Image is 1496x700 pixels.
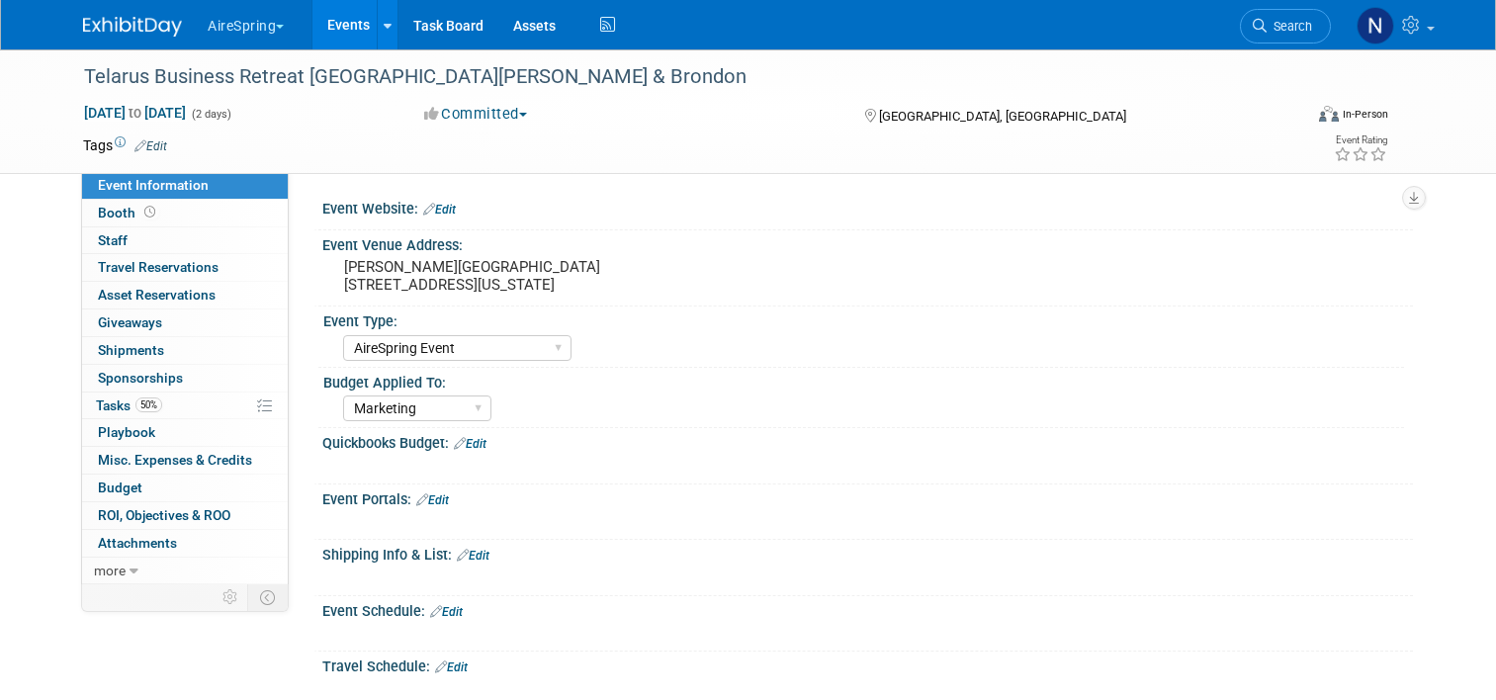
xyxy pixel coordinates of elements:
a: Booth [82,200,288,226]
a: Playbook [82,419,288,446]
img: ExhibitDay [83,17,182,37]
div: Budget Applied To: [323,368,1404,393]
span: 50% [135,397,162,412]
a: Search [1240,9,1331,44]
div: Event Website: [322,194,1413,219]
div: Travel Schedule: [322,652,1413,677]
span: Asset Reservations [98,287,216,303]
a: Asset Reservations [82,282,288,308]
div: Event Format [1195,103,1388,132]
span: Sponsorships [98,370,183,386]
span: Misc. Expenses & Credits [98,452,252,468]
a: Edit [134,139,167,153]
span: (2 days) [190,108,231,121]
div: Event Schedule: [322,596,1413,622]
td: Toggle Event Tabs [248,584,289,610]
span: more [94,563,126,578]
div: Event Venue Address: [322,230,1413,255]
div: Event Type: [323,306,1404,331]
span: Tasks [96,397,162,413]
a: Shipments [82,337,288,364]
div: In-Person [1342,107,1388,122]
span: to [126,105,144,121]
span: Budget [98,480,142,495]
a: Sponsorships [82,365,288,392]
a: Event Information [82,172,288,199]
a: Travel Reservations [82,254,288,281]
button: Committed [417,104,535,125]
img: Natalie Pyron [1357,7,1394,44]
span: [GEOGRAPHIC_DATA], [GEOGRAPHIC_DATA] [879,109,1126,124]
span: Booth not reserved yet [140,205,159,219]
a: Budget [82,475,288,501]
span: Event Information [98,177,209,193]
div: Event Rating [1334,135,1387,145]
span: Giveaways [98,314,162,330]
a: Giveaways [82,309,288,336]
span: Shipments [98,342,164,358]
a: Edit [423,203,456,217]
span: Playbook [98,424,155,440]
span: Booth [98,205,159,220]
td: Tags [83,135,167,155]
a: Edit [457,549,489,563]
pre: [PERSON_NAME][GEOGRAPHIC_DATA] [STREET_ADDRESS][US_STATE] [344,258,755,294]
a: Misc. Expenses & Credits [82,447,288,474]
div: Quickbooks Budget: [322,428,1413,454]
span: [DATE] [DATE] [83,104,187,122]
div: Event Portals: [322,484,1413,510]
td: Personalize Event Tab Strip [214,584,248,610]
div: Shipping Info & List: [322,540,1413,566]
a: Edit [435,660,468,674]
a: Attachments [82,530,288,557]
span: Travel Reservations [98,259,219,275]
a: ROI, Objectives & ROO [82,502,288,529]
span: Staff [98,232,128,248]
a: Edit [454,437,486,451]
a: more [82,558,288,584]
img: Format-Inperson.png [1319,106,1339,122]
span: ROI, Objectives & ROO [98,507,230,523]
a: Edit [416,493,449,507]
span: Attachments [98,535,177,551]
a: Edit [430,605,463,619]
span: Search [1267,19,1312,34]
div: Telarus Business Retreat [GEOGRAPHIC_DATA][PERSON_NAME] & Brondon [77,59,1277,95]
a: Tasks50% [82,393,288,419]
a: Staff [82,227,288,254]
